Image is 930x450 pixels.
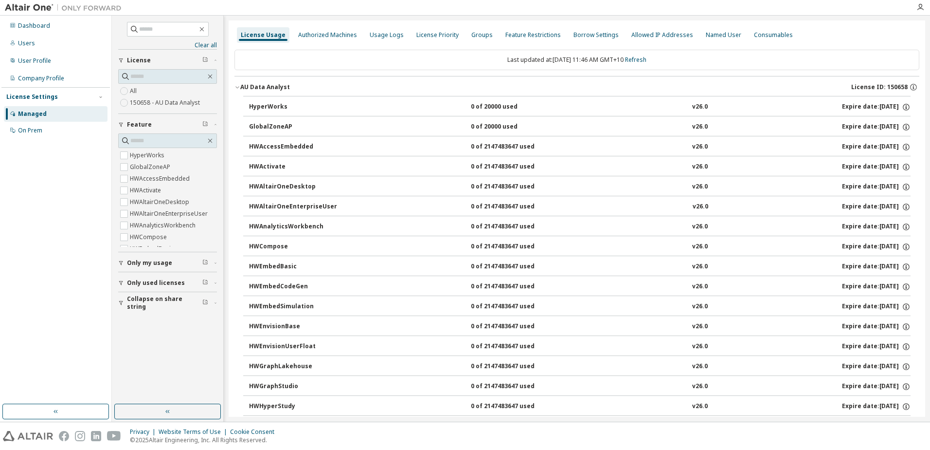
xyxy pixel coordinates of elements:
div: Expire date: [DATE] [842,362,911,371]
div: 0 of 2147483647 used [471,163,558,171]
div: On Prem [18,127,42,134]
div: Feature Restrictions [505,31,561,39]
div: v26.0 [692,382,708,391]
div: Expire date: [DATE] [842,183,911,191]
button: HWAltairOneDesktop0 of 2147483647 usedv26.0Expire date:[DATE] [249,176,911,198]
button: Collapse on share string [118,292,217,314]
div: 0 of 2147483647 used [471,402,558,411]
label: All [130,85,139,97]
div: Expire date: [DATE] [842,382,911,391]
div: v26.0 [692,123,708,131]
div: Named User [706,31,741,39]
label: HWCompose [130,231,169,243]
div: HWEmbedSimulation [249,302,337,311]
div: Dashboard [18,22,50,30]
div: Expire date: [DATE] [842,163,911,171]
div: Users [18,39,35,47]
div: License Settings [6,93,58,101]
button: HyperWorks0 of 20000 usedv26.0Expire date:[DATE] [249,96,911,118]
button: HWActivate0 of 2147483647 usedv26.0Expire date:[DATE] [249,156,911,178]
span: Clear filter [202,56,208,64]
img: Altair One [5,3,126,13]
div: v26.0 [692,183,708,191]
div: Expire date: [DATE] [842,302,911,311]
div: Expire date: [DATE] [842,103,911,112]
div: 0 of 2147483647 used [471,183,558,191]
span: Clear filter [202,299,208,307]
div: v26.0 [692,322,708,331]
label: HWAltairOneEnterpriseUser [130,208,210,220]
div: HWEnvisionUserFloat [249,342,337,351]
div: Expire date: [DATE] [842,123,911,131]
span: Clear filter [202,279,208,287]
div: Expire date: [DATE] [842,282,911,291]
button: Feature [118,114,217,135]
label: HWActivate [130,185,163,196]
div: Expire date: [DATE] [842,342,911,351]
span: Feature [127,121,152,129]
button: HWAccessEmbedded0 of 2147483647 usedv26.0Expire date:[DATE] [249,136,911,158]
div: 0 of 2147483647 used [471,282,558,291]
span: Only used licenses [127,279,185,287]
label: HWAccessEmbedded [130,173,192,185]
div: 0 of 2147483647 used [471,143,558,151]
button: HWEmbedSimulation0 of 2147483647 usedv26.0Expire date:[DATE] [249,296,911,318]
div: v26.0 [692,163,708,171]
div: 0 of 2147483647 used [471,243,558,251]
div: HyperWorks [249,103,337,112]
p: © 2025 Altair Engineering, Inc. All Rights Reserved. [130,436,280,444]
div: v26.0 [692,262,708,271]
div: Groups [471,31,493,39]
img: youtube.svg [107,431,121,441]
button: HWHyperStudy0 of 2147483647 usedv26.0Expire date:[DATE] [249,396,911,417]
div: 0 of 20000 used [471,123,558,131]
div: v26.0 [692,243,708,251]
div: v26.0 [692,103,708,112]
div: Last updated at: [DATE] 11:46 AM GMT+10 [234,50,919,70]
button: HWCompose0 of 2147483647 usedv26.0Expire date:[DATE] [249,236,911,258]
div: Expire date: [DATE] [842,143,911,151]
span: Clear filter [202,121,208,129]
button: HWEnvisionUserFloat0 of 2147483647 usedv26.0Expire date:[DATE] [249,336,911,357]
div: User Profile [18,57,51,65]
div: 0 of 2147483647 used [471,342,558,351]
img: linkedin.svg [91,431,101,441]
div: Usage Logs [370,31,404,39]
img: instagram.svg [75,431,85,441]
button: Only my usage [118,252,217,274]
button: HWAnalyticsWorkbench0 of 2147483647 usedv26.0Expire date:[DATE] [249,216,911,238]
span: Clear filter [202,259,208,267]
a: Clear all [118,41,217,49]
div: HWGraphStudio [249,382,337,391]
div: Expire date: [DATE] [842,402,911,411]
div: 0 of 2147483647 used [471,322,558,331]
button: Only used licenses [118,272,217,294]
img: facebook.svg [59,431,69,441]
div: License Usage [241,31,286,39]
button: HWEmbedBasic0 of 2147483647 usedv26.0Expire date:[DATE] [249,256,911,278]
button: GlobalZoneAP0 of 20000 usedv26.0Expire date:[DATE] [249,116,911,138]
div: Allowed IP Addresses [631,31,693,39]
div: v26.0 [692,282,708,291]
div: Website Terms of Use [159,428,230,436]
div: v26.0 [692,223,708,231]
div: HWAccessEmbedded [249,143,337,151]
div: v26.0 [692,302,708,311]
div: 0 of 2147483647 used [471,302,558,311]
button: HWAltairOneEnterpriseUser0 of 2147483647 usedv26.0Expire date:[DATE] [249,196,911,218]
div: 0 of 20000 used [471,103,558,112]
div: Borrow Settings [573,31,619,39]
div: v26.0 [692,342,708,351]
div: 0 of 2147483647 used [471,203,558,211]
img: altair_logo.svg [3,431,53,441]
div: HWEnvisionBase [249,322,337,331]
div: Consumables [754,31,793,39]
div: HWEmbedBasic [249,262,337,271]
div: HWGraphLakehouse [249,362,337,371]
div: Managed [18,110,47,118]
div: HWAltairOneEnterpriseUser [249,203,337,211]
div: HWHyperStudy [249,402,337,411]
span: License [127,56,151,64]
div: Expire date: [DATE] [842,203,911,211]
div: v26.0 [693,203,708,211]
